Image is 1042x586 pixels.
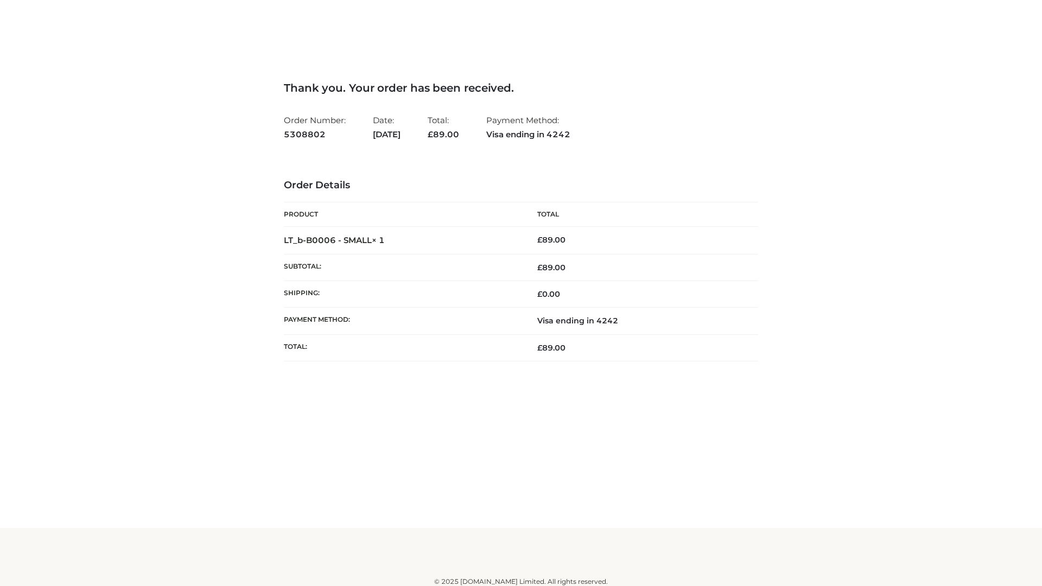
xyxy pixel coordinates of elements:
li: Total: [428,111,459,144]
th: Shipping: [284,281,521,308]
th: Total [521,202,758,227]
h3: Order Details [284,180,758,192]
span: £ [537,235,542,245]
th: Subtotal: [284,254,521,281]
bdi: 89.00 [537,235,566,245]
strong: [DATE] [373,128,401,142]
li: Order Number: [284,111,346,144]
li: Payment Method: [486,111,570,144]
span: £ [537,343,542,353]
span: 89.00 [428,129,459,139]
span: 89.00 [537,343,566,353]
td: Visa ending in 4242 [521,308,758,334]
li: Date: [373,111,401,144]
bdi: 0.00 [537,289,560,299]
span: £ [537,263,542,272]
th: Total: [284,334,521,361]
h3: Thank you. Your order has been received. [284,81,758,94]
span: £ [428,129,433,139]
th: Product [284,202,521,227]
th: Payment method: [284,308,521,334]
span: £ [537,289,542,299]
strong: Visa ending in 4242 [486,128,570,142]
strong: × 1 [372,235,385,245]
strong: 5308802 [284,128,346,142]
strong: LT_b-B0006 - SMALL [284,235,385,245]
span: 89.00 [537,263,566,272]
